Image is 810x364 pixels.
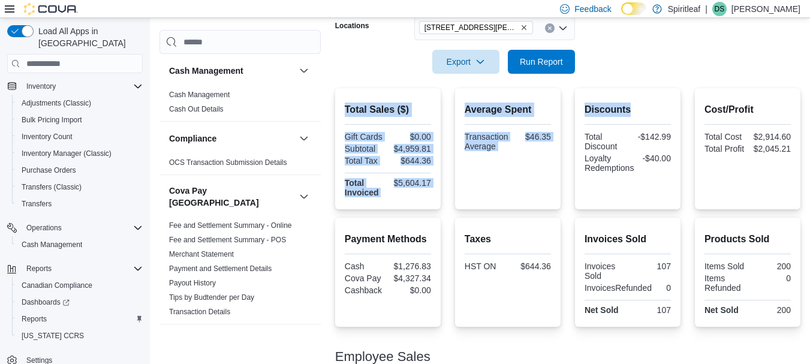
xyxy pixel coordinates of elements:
[419,21,533,34] span: 555 - Spiritleaf Lawrence Ave (North York)
[712,2,727,16] div: Danielle S
[17,312,143,326] span: Reports
[169,133,294,145] button: Compliance
[12,179,147,195] button: Transfers (Classic)
[22,115,82,125] span: Bulk Pricing Import
[750,305,791,315] div: 200
[22,281,92,290] span: Canadian Compliance
[12,145,147,162] button: Inventory Manager (Classic)
[657,283,671,293] div: 0
[390,144,431,154] div: $4,959.81
[17,312,52,326] a: Reports
[630,305,671,315] div: 107
[17,113,87,127] a: Bulk Pricing Import
[639,154,671,163] div: -$40.00
[704,261,745,271] div: Items Sold
[731,2,800,16] p: [PERSON_NAME]
[345,156,386,166] div: Total Tax
[169,65,243,77] h3: Cash Management
[17,197,56,211] a: Transfers
[34,25,143,49] span: Load All Apps in [GEOGRAPHIC_DATA]
[169,249,234,259] span: Merchant Statement
[22,182,82,192] span: Transfers (Classic)
[297,131,311,146] button: Compliance
[335,350,430,364] h3: Employee Sales
[12,128,147,145] button: Inventory Count
[585,283,652,293] div: InvoicesRefunded
[169,105,224,113] a: Cash Out Details
[169,279,216,287] a: Payout History
[520,56,563,68] span: Run Report
[12,277,147,294] button: Canadian Compliance
[17,163,143,178] span: Purchase Orders
[169,65,294,77] button: Cash Management
[169,308,230,316] a: Transaction Details
[169,278,216,288] span: Payout History
[22,261,56,276] button: Reports
[390,178,431,188] div: $5,604.17
[169,91,230,99] a: Cash Management
[17,146,143,161] span: Inventory Manager (Classic)
[22,331,84,341] span: [US_STATE] CCRS
[17,237,87,252] a: Cash Management
[345,103,431,117] h2: Total Sales ($)
[169,235,286,245] span: Fee and Settlement Summary - POS
[169,250,234,258] a: Merchant Statement
[159,88,321,121] div: Cash Management
[520,24,528,31] button: Remove 555 - Spiritleaf Lawrence Ave (North York) from selection in this group
[26,223,62,233] span: Operations
[297,64,311,78] button: Cash Management
[465,103,551,117] h2: Average Spent
[390,261,431,271] div: $1,276.83
[169,133,216,145] h3: Compliance
[17,295,74,309] a: Dashboards
[390,156,431,166] div: $644.36
[390,132,431,142] div: $0.00
[17,295,143,309] span: Dashboards
[297,189,311,204] button: Cova Pay [GEOGRAPHIC_DATA]
[22,166,76,175] span: Purchase Orders
[169,221,292,230] span: Fee and Settlement Summary - Online
[17,130,77,144] a: Inventory Count
[17,96,143,110] span: Adjustments (Classic)
[17,329,143,343] span: Washington CCRS
[169,104,224,114] span: Cash Out Details
[574,3,611,15] span: Feedback
[750,261,791,271] div: 200
[630,261,671,271] div: 107
[17,163,81,178] a: Purchase Orders
[159,155,321,175] div: Compliance
[17,180,86,194] a: Transfers (Classic)
[465,261,505,271] div: HST ON
[22,79,61,94] button: Inventory
[12,112,147,128] button: Bulk Pricing Import
[585,261,625,281] div: Invoices Sold
[12,236,147,253] button: Cash Management
[621,2,646,15] input: Dark Mode
[12,311,147,327] button: Reports
[390,285,431,295] div: $0.00
[22,314,47,324] span: Reports
[750,132,791,142] div: $2,914.60
[558,23,568,33] button: Open list of options
[169,185,294,209] button: Cova Pay [GEOGRAPHIC_DATA]
[169,236,286,244] a: Fee and Settlement Summary - POS
[17,278,97,293] a: Canadian Compliance
[17,130,143,144] span: Inventory Count
[630,132,671,142] div: -$142.99
[345,178,379,197] strong: Total Invoiced
[750,144,791,154] div: $2,045.21
[345,232,431,246] h2: Payment Methods
[2,78,147,95] button: Inventory
[169,264,272,273] a: Payment and Settlement Details
[465,232,551,246] h2: Taxes
[432,50,499,74] button: Export
[345,132,386,142] div: Gift Cards
[169,158,287,167] span: OCS Transaction Submission Details
[585,103,671,117] h2: Discounts
[508,50,575,74] button: Run Report
[345,144,386,154] div: Subtotal
[17,113,143,127] span: Bulk Pricing Import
